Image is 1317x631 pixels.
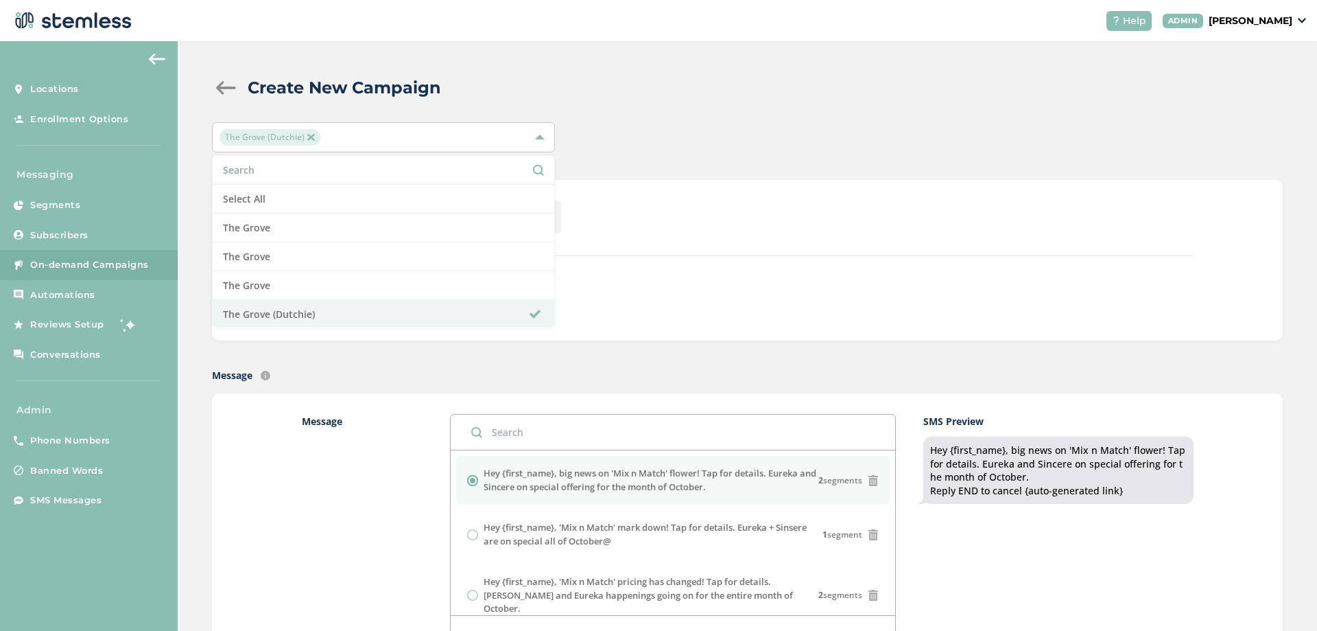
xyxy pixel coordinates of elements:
h2: Create New Campaign [248,76,441,100]
li: The Grove [213,242,554,271]
div: Hey {first_name}, big news on 'Mix n Match' flower! Tap for details. Eureka and Sincere on specia... [930,444,1186,497]
strong: 2 [818,589,823,601]
span: Subscribers [30,229,88,242]
span: On-demand Campaigns [30,258,149,272]
img: icon-info-236977d2.svg [261,371,270,380]
li: The Grove [213,271,554,300]
span: Locations [30,82,79,96]
span: Enrollment Options [30,113,128,126]
p: [PERSON_NAME] [1209,14,1292,28]
li: The Grove [213,214,554,242]
label: Hey {first_name}, 'Mix n Match' mark down! Tap for details. Eureka + Sinsere are on special all o... [484,521,822,548]
img: icon-arrow-back-accent-c549486e.svg [149,54,165,65]
span: SMS Messages [30,494,102,507]
img: icon-close-accent-8a337256.svg [307,134,314,141]
img: glitter-stars-b7820f95.gif [115,311,142,339]
span: segments [818,474,862,487]
img: icon_down-arrow-small-66adaf34.svg [1298,18,1306,23]
label: SMS Preview [923,414,1193,428]
input: Search [223,163,544,177]
li: The Grove (Dutchie) [213,300,554,328]
label: Hey {first_name}, big news on 'Mix n Match' flower! Tap for details. Eureka and Sincere on specia... [484,467,818,494]
label: Message [212,368,252,382]
input: Search [451,415,895,450]
img: logo-dark-0685b13c.svg [11,7,132,34]
span: The Grove (Dutchie) [219,129,320,146]
span: segment [822,529,862,541]
span: Segments [30,198,80,212]
span: Automations [30,288,95,302]
span: Reviews Setup [30,318,104,332]
li: Select All [213,185,554,214]
strong: 2 [818,474,823,486]
span: Help [1123,14,1146,28]
span: segments [818,589,862,601]
label: Hey {first_name}, 'Mix n Match' pricing has changed! Tap for details. [PERSON_NAME] and Eureka ha... [484,575,818,616]
span: Banned Words [30,464,103,478]
span: Phone Numbers [30,434,110,448]
img: icon-help-white-03924b79.svg [1112,16,1120,25]
iframe: Chat Widget [1248,565,1317,631]
strong: 1 [822,529,827,540]
div: ADMIN [1163,14,1204,28]
span: Conversations [30,348,101,362]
